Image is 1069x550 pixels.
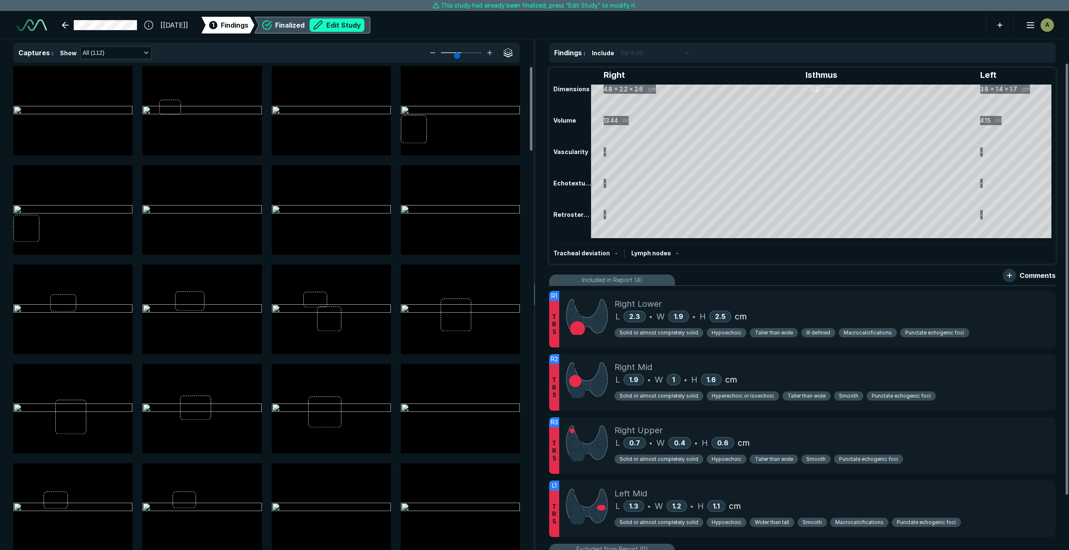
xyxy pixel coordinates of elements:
img: 4ad1ddee-a1b9-4658-9173-ca3faac4b596 [142,404,261,414]
span: Smooth [806,455,826,463]
span: Punctate echogenic foci [872,392,931,400]
img: 571c1143-0920-45ee-a6da-6d421b013490 [142,205,261,215]
span: 1.2 [672,502,681,510]
div: R1TR5Right LowerL2.3•W1.9•H2.5cmSolid or almost completely solidHypoechoicTaller than wideIll def... [549,291,1056,347]
span: W [655,373,663,386]
span: Wider than tall [755,519,789,526]
span: Macrocalcifications [844,329,892,337]
img: c6f289e2-16ce-409d-a1bb-2e9ac5135563 [142,106,261,116]
img: 3d3b5a86-ba55-4d65-bc92-2a817d851b97 [401,304,520,314]
span: 0.6 [717,439,728,447]
span: T R 5 [552,503,556,525]
span: Punctate echogenic foci [905,329,964,337]
span: Hyperechoic or isoechoic [712,392,774,400]
img: yJ8FMEAAAAGSURBVAMAJcl3wqrk1QAAAAAASUVORK5CYII= [566,487,608,524]
img: See-Mode Logo [17,19,47,31]
span: Comments [1020,270,1056,280]
img: e020894d-78e3-4f6a-acca-373ebe841511 [13,205,132,215]
span: T R 5 [552,376,556,399]
span: L [615,373,620,386]
span: Solid or almost completely solid [620,392,698,400]
img: ded58720-838e-4244-b0b5-018211eee832 [272,404,391,414]
span: • [690,501,693,511]
span: Tracheal deviation [553,249,610,257]
span: Solid or almost completely solid [620,519,698,526]
span: Taller than wide [788,392,826,400]
div: avatar-name [1041,18,1054,32]
img: 6ed2bee7-4e02-4d65-8ffa-bda66c972191 [401,205,520,215]
button: avatar-name [1020,17,1056,33]
span: R3 [551,418,558,427]
img: CG9AAAABklEQVQDAJ3TecL9ELhdAAAAAElFTkSuQmCC [566,361,608,398]
a: See-Mode Logo [13,16,50,34]
div: L1TR5Left MidL1.3•W1.2•H1.1cmSolid or almost completely solidHypoechoicWider than tallSmoothMacro... [549,481,1056,537]
span: R1 [551,291,557,301]
span: Left Mid [615,487,647,500]
div: 1Findings [201,17,254,33]
div: FinalizedEdit Study [254,17,370,33]
span: Include [592,49,614,57]
img: 1pIlNMAAAAGSURBVAMAl852wgHLdNUAAAAASUVORK5CYII= [566,424,608,461]
span: Hypoechoic [712,329,741,337]
span: Taller than wide [755,329,793,337]
img: edfe4ec4-d877-471c-bfbd-8194819b61f0 [13,404,132,414]
span: cm [729,500,741,512]
span: cm [725,373,737,386]
span: Captures [18,49,50,57]
img: 5e3a9945-be86-4962-aa51-3de512a840f7 [13,106,132,116]
div: R2TR5Right MidL1.9•W1•H1.6cmSolid or almost completely solidHyperechoic or isoechoicTaller than w... [549,354,1056,411]
span: All (112) [83,48,104,57]
span: Included in Report (4) [582,275,643,285]
img: 0QGk3kAAAAGSURBVAMAizjAtdazfjEAAAAASUVORK5CYII= [566,298,608,335]
span: 0.4 [674,439,685,447]
span: Ill defined [806,329,830,337]
span: 1 [212,21,214,29]
span: 1.9 [674,312,683,321]
span: Taller than wide [755,455,793,463]
span: 1.6 [707,375,716,384]
span: H [700,310,706,323]
img: dc0a315d-ec3b-40f0-a244-c1311f83eb14 [272,304,391,314]
img: 24b87dd3-684d-4179-9288-c85298183516 [401,503,520,513]
span: Macrocalcifications [835,519,883,526]
span: Hypoechoic [712,519,741,526]
span: H [702,437,708,449]
span: T R 5 [552,313,556,336]
span: W [656,310,665,323]
span: 0.7 [629,439,640,447]
span: • [648,375,651,385]
span: 1.3 [629,502,638,510]
span: L [615,500,620,512]
img: 7a5c325b-da1b-49c4-aa2b-eff62afee63b [142,304,261,314]
span: L [615,437,620,449]
span: A [1045,21,1049,29]
img: 718036cd-a93d-4da2-902a-9f6c13d4943c [272,205,391,215]
span: 2.5 [715,312,726,321]
span: 1.1 [713,502,720,510]
div: Finalized [275,18,364,32]
button: Edit Study [310,18,364,32]
span: 1 [672,375,675,384]
span: Findings [221,20,248,30]
span: Show [60,49,77,57]
span: • [649,438,652,448]
div: R3TR5Right UpperL0.7•W0.4•H0.6cmSolid or almost completely solidHypoechoicTaller than wideSmoothP... [549,417,1056,474]
span: • [649,311,652,321]
span: Hypoechoic [712,455,741,463]
img: 155c6a98-0505-40b2-a2c7-9d839e38cd62 [13,503,132,513]
span: Punctate echogenic foci [897,519,956,526]
span: L1 [552,481,557,490]
span: Top 6 (4) [620,48,643,57]
span: Punctate echogenic foci [839,455,898,463]
span: - [615,249,617,257]
span: • [695,438,697,448]
span: Solid or almost completely solid [620,455,698,463]
img: bc52fb41-324a-400d-a2b3-efbc4bb82866 [272,503,391,513]
span: 1.9 [629,375,638,384]
span: R2 [551,355,558,364]
span: • [684,375,687,385]
img: 2f9cc9f3-d76d-4582-abff-050062ea4f7d [13,304,132,314]
img: dc00c093-cc6f-4d42-a7fb-1720fb683b0e [401,106,520,116]
span: Findings [554,49,582,57]
span: Right Upper [615,424,663,437]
